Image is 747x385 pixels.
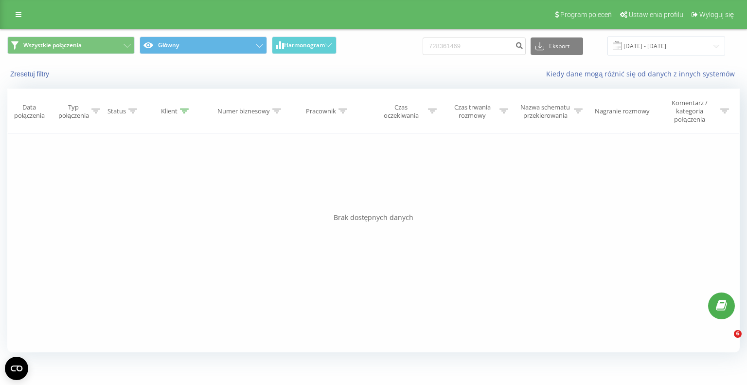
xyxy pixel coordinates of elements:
div: Klient [161,107,178,115]
div: Czas oczekiwania [376,103,426,120]
span: 6 [734,330,742,338]
span: Ustawienia profilu [629,11,683,18]
div: Status [107,107,126,115]
div: Data połączenia [8,103,51,120]
button: Zresetuj filtry [7,70,54,78]
button: Wszystkie połączenia [7,37,135,54]
button: Eksport [531,37,583,55]
div: Numer biznesowy [217,107,270,115]
div: Komentarz / kategoria połączenia [661,99,718,124]
span: Wyloguj się [699,11,734,18]
iframe: Intercom live chat [714,330,737,353]
div: Nazwa schematu przekierowania [519,103,571,120]
button: Główny [140,37,267,54]
button: Open CMP widget [5,357,28,380]
span: Program poleceń [560,11,612,18]
button: Harmonogram [272,37,337,54]
div: Nagranie rozmowy [595,107,650,115]
div: Typ połączenia [58,103,89,120]
a: Kiedy dane mogą różnić się od danych z innych systemów [546,69,740,78]
span: Harmonogram [284,42,325,49]
span: Wszystkie połączenia [23,41,82,49]
input: Wyszukiwanie według numeru [423,37,526,55]
div: Brak dostępnych danych [7,213,740,222]
div: Pracownik [306,107,336,115]
div: Czas trwania rozmowy [448,103,497,120]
